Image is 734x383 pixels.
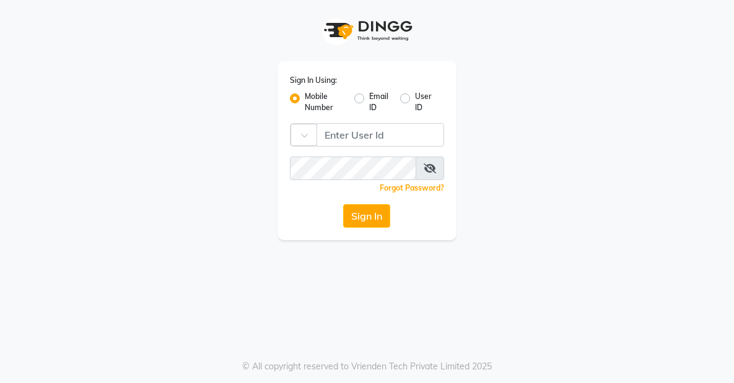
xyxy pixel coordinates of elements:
[305,91,344,113] label: Mobile Number
[343,204,390,228] button: Sign In
[290,75,337,86] label: Sign In Using:
[317,12,416,49] img: logo1.svg
[290,157,417,180] input: Username
[380,183,444,192] a: Forgot Password?
[415,91,434,113] label: User ID
[317,123,445,147] input: Username
[369,91,390,113] label: Email ID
